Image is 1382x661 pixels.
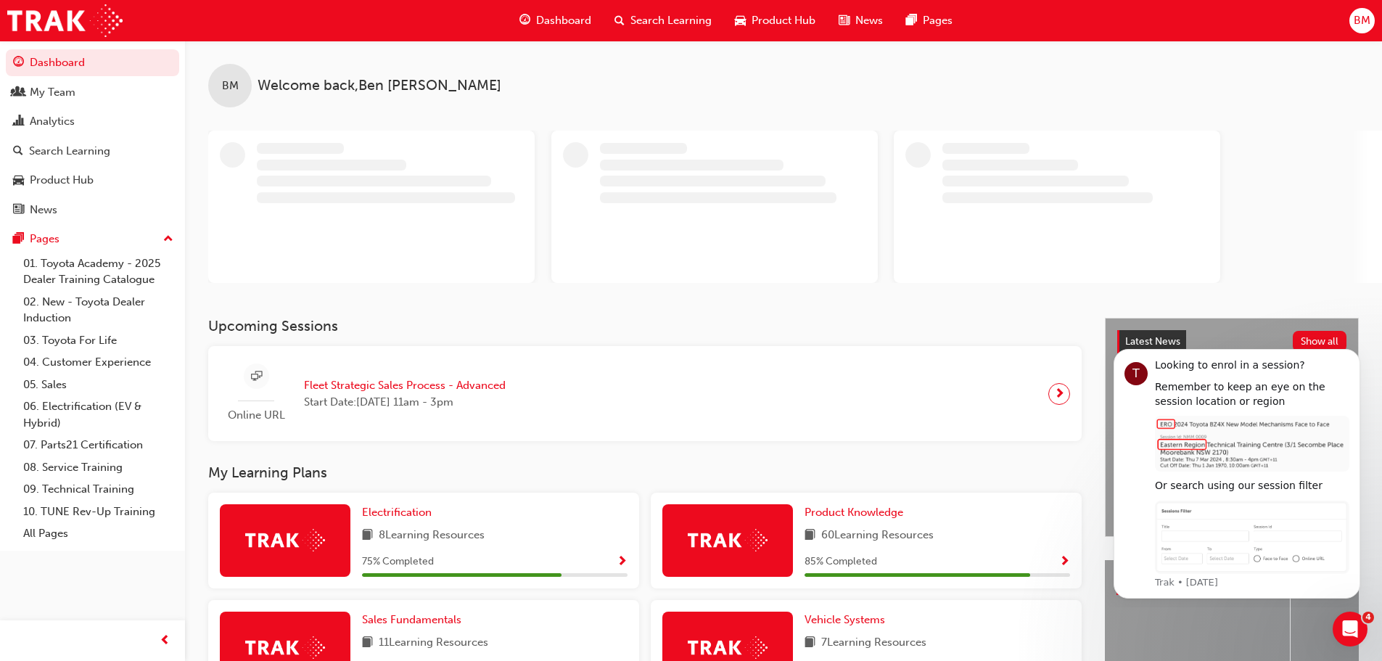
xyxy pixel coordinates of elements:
[13,204,24,217] span: news-icon
[163,230,173,249] span: up-icon
[6,46,179,226] button: DashboardMy TeamAnalyticsSearch LearningProduct HubNews
[17,395,179,434] a: 06. Electrification (EV & Hybrid)
[160,632,170,650] span: prev-icon
[688,529,768,551] img: Trak
[723,6,827,36] a: car-iconProduct Hub
[617,556,628,569] span: Show Progress
[13,57,24,70] span: guage-icon
[688,636,768,659] img: Trak
[6,226,179,253] button: Pages
[1362,612,1374,623] span: 4
[17,434,179,456] a: 07. Parts21 Certification
[855,12,883,29] span: News
[17,522,179,545] a: All Pages
[906,12,917,30] span: pages-icon
[617,553,628,571] button: Show Progress
[805,504,909,521] a: Product Knowledge
[805,554,877,570] span: 85 % Completed
[362,504,437,521] a: Electrification
[222,78,239,94] span: BM
[362,613,461,626] span: Sales Fundamentals
[6,167,179,194] a: Product Hub
[603,6,723,36] a: search-iconSearch Learning
[821,634,926,652] span: 7 Learning Resources
[805,527,815,545] span: book-icon
[536,12,591,29] span: Dashboard
[1105,318,1359,537] a: Latest NewsShow allWelcome to your new Training Resource CentreRevolutionise the way you access a...
[220,358,1070,430] a: Online URLFleet Strategic Sales Process - AdvancedStart Date:[DATE] 11am - 3pm
[839,12,850,30] span: news-icon
[614,12,625,30] span: search-icon
[220,407,292,424] span: Online URL
[362,506,432,519] span: Electrification
[630,12,712,29] span: Search Learning
[17,253,179,291] a: 01. Toyota Academy - 2025 Dealer Training Catalogue
[805,634,815,652] span: book-icon
[362,527,373,545] span: book-icon
[752,12,815,29] span: Product Hub
[30,202,57,218] div: News
[7,4,123,37] img: Trak
[17,456,179,479] a: 08. Service Training
[13,115,24,128] span: chart-icon
[362,612,467,628] a: Sales Fundamentals
[245,636,325,659] img: Trak
[29,143,110,160] div: Search Learning
[508,6,603,36] a: guage-iconDashboard
[1354,12,1370,29] span: BM
[1059,553,1070,571] button: Show Progress
[17,291,179,329] a: 02. New - Toyota Dealer Induction
[379,634,488,652] span: 11 Learning Resources
[13,174,24,187] span: car-icon
[30,113,75,130] div: Analytics
[827,6,894,36] a: news-iconNews
[1059,556,1070,569] span: Show Progress
[245,529,325,551] img: Trak
[13,233,24,246] span: pages-icon
[379,527,485,545] span: 8 Learning Resources
[821,527,934,545] span: 60 Learning Resources
[1117,330,1346,353] a: Latest NewsShow all
[6,79,179,106] a: My Team
[13,86,24,99] span: people-icon
[1125,335,1180,348] span: Latest News
[894,6,964,36] a: pages-iconPages
[6,49,179,76] a: Dashboard
[208,318,1082,334] h3: Upcoming Sessions
[362,554,434,570] span: 75 % Completed
[30,84,75,101] div: My Team
[304,394,506,411] span: Start Date: [DATE] 11am - 3pm
[805,506,903,519] span: Product Knowledge
[519,12,530,30] span: guage-icon
[258,78,501,94] span: Welcome back , Ben [PERSON_NAME]
[17,478,179,501] a: 09. Technical Training
[362,634,373,652] span: book-icon
[1349,8,1375,33] button: BM
[805,613,885,626] span: Vehicle Systems
[6,108,179,135] a: Analytics
[6,138,179,165] a: Search Learning
[1092,336,1382,607] iframe: Intercom notifications message
[923,12,953,29] span: Pages
[304,377,506,394] span: Fleet Strategic Sales Process - Advanced
[6,197,179,223] a: News
[1293,331,1347,352] button: Show all
[735,12,746,30] span: car-icon
[17,329,179,352] a: 03. Toyota For Life
[251,368,262,386] span: sessionType_ONLINE_URL-icon
[17,374,179,396] a: 05. Sales
[30,172,94,189] div: Product Hub
[13,145,23,158] span: search-icon
[17,501,179,523] a: 10. TUNE Rev-Up Training
[30,231,59,247] div: Pages
[1054,384,1065,404] span: next-icon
